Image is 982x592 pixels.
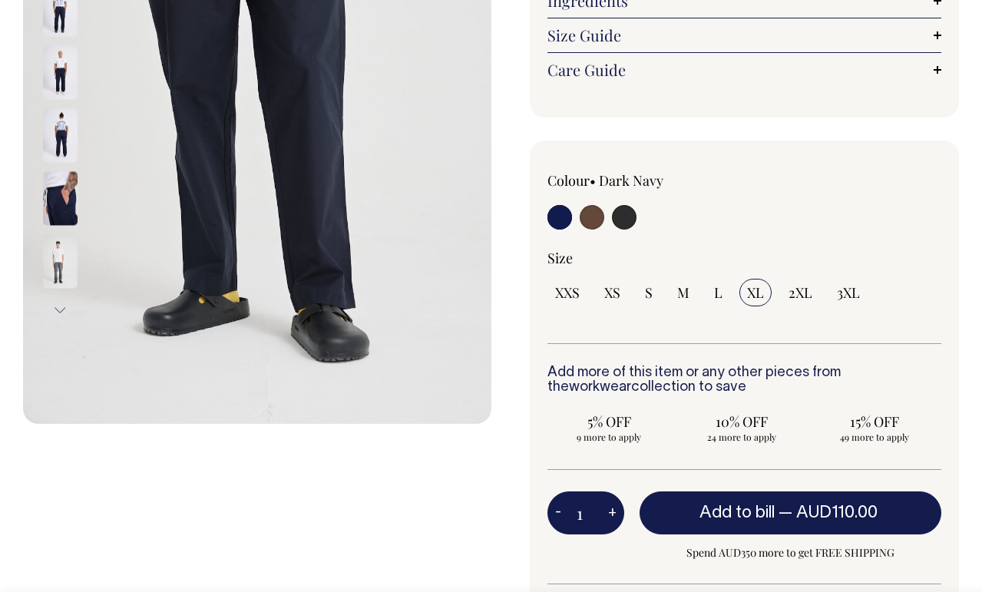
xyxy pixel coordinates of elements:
img: dark-navy [43,171,78,225]
span: 15% OFF [821,412,929,431]
input: M [670,279,697,306]
span: • [590,171,596,190]
input: 15% OFF 49 more to apply [813,408,937,448]
a: Care Guide [547,61,942,79]
input: XS [597,279,628,306]
span: 24 more to apply [688,431,796,443]
span: Spend AUD350 more to get FREE SHIPPING [640,544,942,562]
div: Size [547,249,942,267]
span: 49 more to apply [821,431,929,443]
span: 3XL [837,283,860,302]
a: workwear [569,381,631,394]
span: XL [747,283,764,302]
button: Next [48,293,71,327]
input: 5% OFF 9 more to apply [547,408,671,448]
a: Size Guide [547,26,942,45]
h6: Add more of this item or any other pieces from the collection to save [547,365,942,396]
span: AUD110.00 [796,505,878,521]
span: XS [604,283,620,302]
img: dark-navy [43,108,78,162]
div: Colour [547,171,705,190]
span: M [677,283,689,302]
img: charcoal [43,234,78,288]
input: XL [739,279,772,306]
button: Add to bill —AUD110.00 [640,491,942,534]
span: XXS [555,283,580,302]
span: L [714,283,722,302]
span: 5% OFF [555,412,663,431]
span: — [779,505,881,521]
span: S [645,283,653,302]
button: + [600,498,624,528]
input: 2XL [781,279,820,306]
button: - [547,498,569,528]
input: S [637,279,660,306]
span: Add to bill [699,505,775,521]
span: 2XL [789,283,812,302]
input: XXS [547,279,587,306]
input: 10% OFF 24 more to apply [680,408,804,448]
input: L [706,279,730,306]
label: Dark Navy [599,171,663,190]
span: 10% OFF [688,412,796,431]
img: dark-navy [43,45,78,99]
span: 9 more to apply [555,431,663,443]
input: 3XL [829,279,868,306]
